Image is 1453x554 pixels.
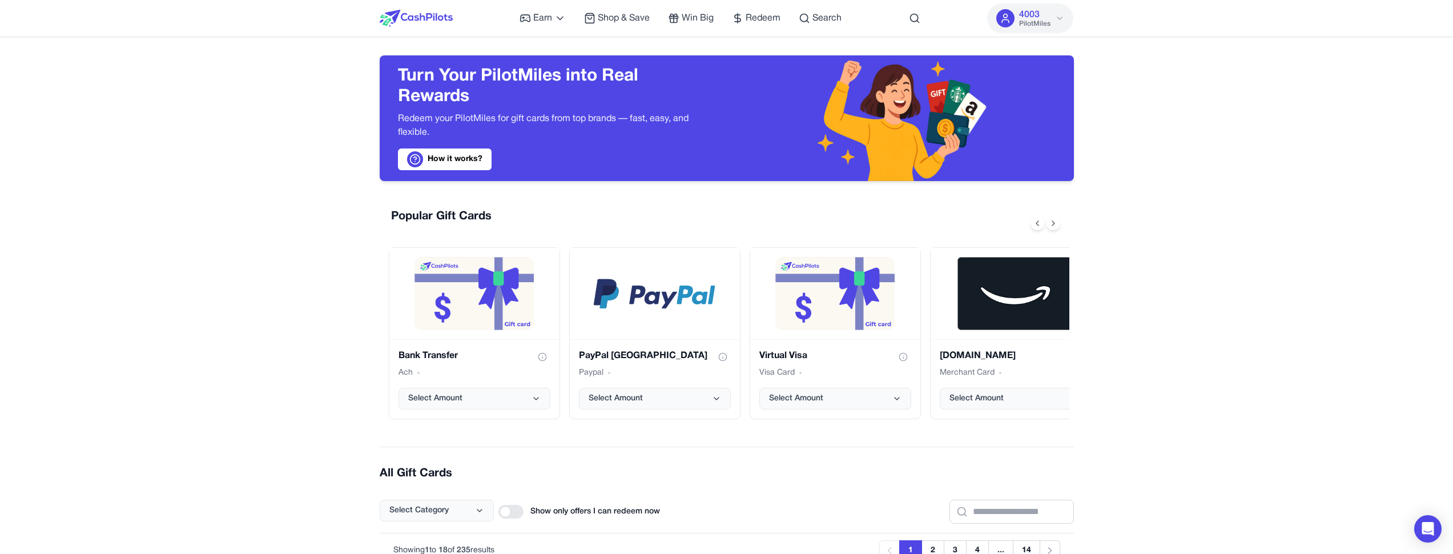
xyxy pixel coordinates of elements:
[957,257,1073,330] img: /default-reward-image.png
[520,11,566,25] a: Earn
[987,3,1073,33] button: 4003PilotMiles
[579,388,731,410] button: Select Amount
[759,349,807,363] h3: Virtual Visa
[398,66,709,107] h3: Turn Your PilotMiles into Real Rewards
[579,349,707,363] h3: PayPal [GEOGRAPHIC_DATA]
[1019,19,1050,29] span: PilotMiles
[895,349,911,365] button: Show gift card information
[457,547,470,554] span: 235
[399,388,550,410] button: Select Amount
[775,257,895,330] img: default-reward-image.png
[399,367,413,379] span: Ach
[438,547,448,554] span: 18
[940,349,1016,363] h3: [DOMAIN_NAME]
[579,367,603,379] span: Paypal
[594,279,715,308] img: /default-reward-image.png
[940,388,1092,410] button: Select Amount
[949,393,1004,404] span: Select Amount
[732,11,780,25] a: Redeem
[569,247,740,419] div: PayPal USA gift card
[399,349,458,363] h3: Bank Transfer
[408,393,462,404] span: Select Amount
[533,11,552,25] span: Earn
[389,505,449,516] span: Select Category
[940,367,995,379] span: Merchant Card
[589,393,643,404] span: Select Amount
[398,112,709,139] p: Redeem your PilotMiles for gift cards from top brands — fast, easy, and flexible.
[668,11,714,25] a: Win Big
[380,10,453,27] img: CashPilots Logo
[425,547,429,554] span: 1
[414,257,534,330] img: default-reward-image.png
[759,388,911,410] button: Select Amount
[715,349,731,365] button: Show gift card information
[1414,515,1442,543] div: Open Intercom Messenger
[398,148,492,170] a: How it works?
[584,11,650,25] a: Shop & Save
[812,55,988,181] img: Header decoration
[682,11,714,25] span: Win Big
[746,11,780,25] span: Redeem
[534,349,550,365] button: Show gift card information
[759,367,795,379] span: Visa Card
[799,11,842,25] a: Search
[750,247,921,419] div: Virtual Visa gift card
[380,500,494,521] button: Select Category
[1019,8,1040,22] span: 4003
[598,11,650,25] span: Shop & Save
[530,506,660,517] span: Show only offers I can redeem now
[389,247,560,419] div: Bank Transfer gift card
[380,465,1074,481] h2: All Gift Cards
[812,11,842,25] span: Search
[769,393,823,404] span: Select Amount
[391,208,492,224] h2: Popular Gift Cards
[930,247,1101,419] div: Amazon.com gift card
